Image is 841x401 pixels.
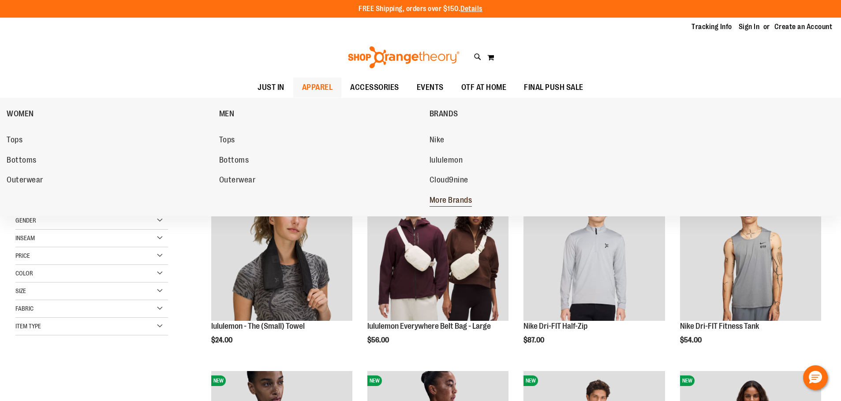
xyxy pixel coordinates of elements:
[7,109,34,120] span: WOMEN
[680,180,821,321] img: Nike Dri-FIT Fitness Tank
[408,78,452,98] a: EVENTS
[302,78,333,97] span: APPAREL
[359,4,482,14] p: FREE Shipping, orders over $150.
[363,175,513,367] div: product
[7,102,215,125] a: WOMEN
[524,78,583,97] span: FINAL PUSH SALE
[15,270,33,277] span: Color
[350,78,399,97] span: ACCESSORIES
[676,175,826,367] div: product
[211,336,234,344] span: $24.00
[15,323,41,330] span: Item Type
[461,78,507,97] span: OTF AT HOME
[219,175,256,186] span: Outerwear
[680,180,821,322] a: Nike Dri-FIT Fitness TankNEW
[739,22,760,32] a: Sign In
[219,156,249,167] span: Bottoms
[219,132,421,148] a: Tops
[430,196,472,207] span: More Brands
[207,175,357,367] div: product
[430,102,638,125] a: BRANDS
[211,180,352,322] a: lululemon - The (Small) TowelNEW
[515,78,592,98] a: FINAL PUSH SALE
[774,22,833,32] a: Create an Account
[523,375,538,386] span: NEW
[367,336,390,344] span: $56.00
[691,22,732,32] a: Tracking Info
[803,365,828,390] button: Hello, have a question? Let’s chat.
[15,287,26,294] span: Size
[211,180,352,321] img: lululemon - The (Small) Towel
[258,78,284,97] span: JUST IN
[219,109,235,120] span: MEN
[519,175,669,367] div: product
[7,175,43,186] span: Outerwear
[680,322,759,330] a: Nike Dri-FIT Fitness Tank
[452,78,516,98] a: OTF AT HOME
[367,375,382,386] span: NEW
[430,109,458,120] span: BRANDS
[367,180,508,321] img: lululemon Everywhere Belt Bag - Large
[249,78,293,98] a: JUST IN
[219,102,425,125] a: MEN
[347,46,461,68] img: Shop Orangetheory
[417,78,444,97] span: EVENTS
[15,252,30,259] span: Price
[7,135,22,146] span: Tops
[523,322,587,330] a: Nike Dri-FIT Half-Zip
[430,135,445,146] span: Nike
[523,180,665,321] img: Nike Dri-FIT Half-Zip
[680,375,695,386] span: NEW
[15,217,36,224] span: Gender
[430,156,463,167] span: lululemon
[680,336,703,344] span: $54.00
[341,78,408,98] a: ACCESSORIES
[523,336,546,344] span: $87.00
[15,305,34,312] span: Fabric
[367,322,491,330] a: lululemon Everywhere Belt Bag - Large
[430,175,468,186] span: Cloud9nine
[15,234,35,241] span: Inseam
[7,156,37,167] span: Bottoms
[219,172,421,188] a: Outerwear
[219,135,235,146] span: Tops
[219,152,421,168] a: Bottoms
[211,375,226,386] span: NEW
[293,78,342,97] a: APPAREL
[211,322,305,330] a: lululemon - The (Small) Towel
[523,180,665,322] a: Nike Dri-FIT Half-ZipNEW
[367,180,508,322] a: lululemon Everywhere Belt Bag - LargeNEW
[460,5,482,13] a: Details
